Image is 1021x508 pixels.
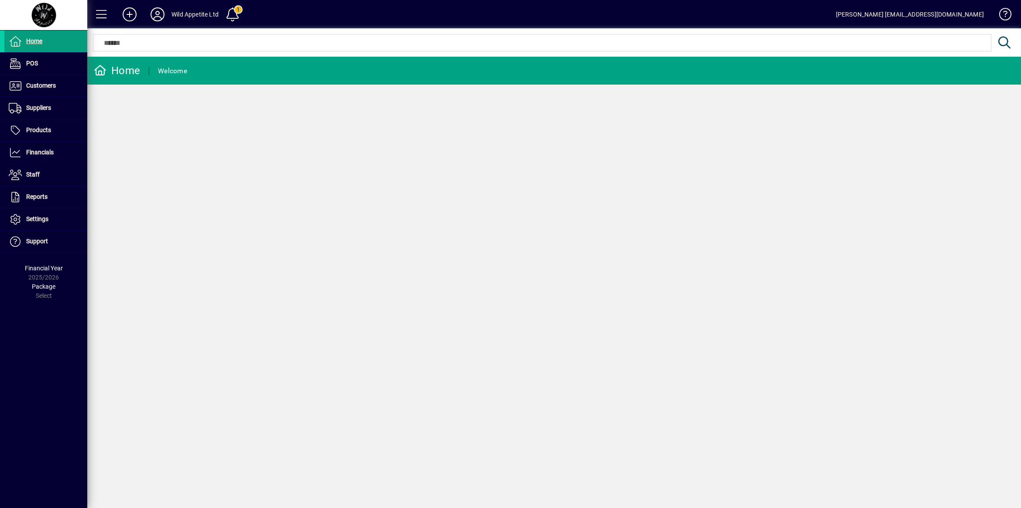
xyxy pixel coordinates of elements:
[26,171,40,178] span: Staff
[26,126,51,133] span: Products
[993,2,1010,30] a: Knowledge Base
[94,64,140,78] div: Home
[4,186,87,208] a: Reports
[158,64,187,78] div: Welcome
[26,238,48,245] span: Support
[26,60,38,67] span: POS
[4,53,87,75] a: POS
[26,104,51,111] span: Suppliers
[26,193,48,200] span: Reports
[4,231,87,252] a: Support
[116,7,144,22] button: Add
[26,149,54,156] span: Financials
[4,208,87,230] a: Settings
[836,7,984,21] div: [PERSON_NAME] [EMAIL_ADDRESS][DOMAIN_NAME]
[25,265,63,272] span: Financial Year
[4,119,87,141] a: Products
[26,215,48,222] span: Settings
[4,97,87,119] a: Suppliers
[171,7,219,21] div: Wild Appetite Ltd
[26,38,42,44] span: Home
[4,75,87,97] a: Customers
[4,142,87,164] a: Financials
[144,7,171,22] button: Profile
[32,283,55,290] span: Package
[26,82,56,89] span: Customers
[4,164,87,186] a: Staff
